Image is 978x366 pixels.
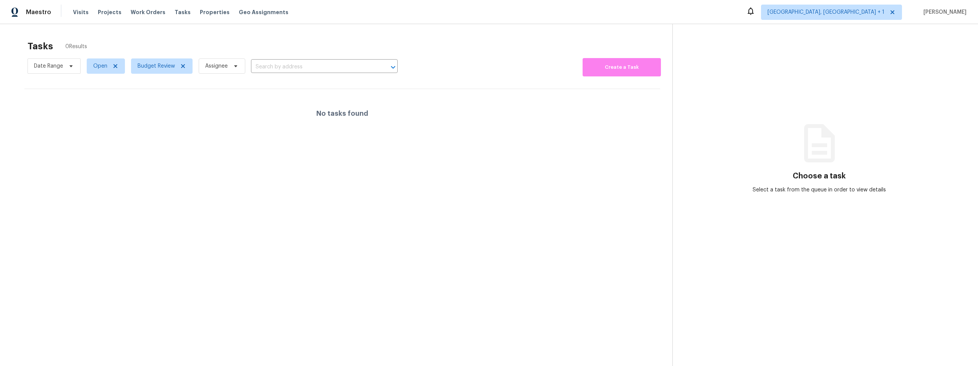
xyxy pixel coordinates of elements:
[793,172,846,180] h3: Choose a task
[28,42,53,50] h2: Tasks
[131,8,165,16] span: Work Orders
[200,8,230,16] span: Properties
[920,8,967,16] span: [PERSON_NAME]
[586,63,657,72] span: Create a Task
[239,8,288,16] span: Geo Assignments
[93,62,107,70] span: Open
[205,62,228,70] span: Assignee
[388,62,398,73] button: Open
[768,8,884,16] span: [GEOGRAPHIC_DATA], [GEOGRAPHIC_DATA] + 1
[73,8,89,16] span: Visits
[316,110,368,117] h4: No tasks found
[138,62,175,70] span: Budget Review
[98,8,121,16] span: Projects
[251,61,376,73] input: Search by address
[746,186,893,194] div: Select a task from the queue in order to view details
[175,10,191,15] span: Tasks
[34,62,63,70] span: Date Range
[26,8,51,16] span: Maestro
[65,43,87,50] span: 0 Results
[583,58,661,76] button: Create a Task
